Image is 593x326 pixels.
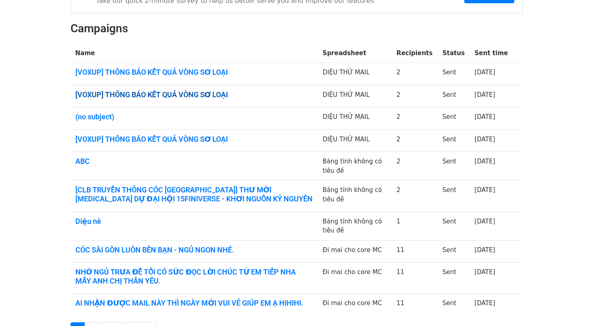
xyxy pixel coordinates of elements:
[392,263,438,294] td: 11
[474,91,495,98] a: [DATE]
[392,63,438,85] td: 2
[71,44,318,63] th: Name
[75,68,313,77] a: [VOXUP] THÔNG BÁO KẾT QUẢ VÒNG SƠ LOẠI
[75,246,313,255] a: CÓC SÀI GÒN LUÔN BÊN BẠN - NGỦ NGON NHÉ.
[474,158,495,165] a: [DATE]
[474,186,495,194] a: [DATE]
[75,185,313,203] a: [CLB TRUYỀN THÔNG CÓC [GEOGRAPHIC_DATA]] THƯ MỜI [MEDICAL_DATA] DỰ ĐẠI HỘI 15FINIVERSE - KHƠI NGU...
[75,268,313,285] a: NHỚ NGỦ TRƯA ĐỂ TỐI CÓ SỨC ĐỌC LỜI CHÚC TỪ EM TIẾP NHA MẤY ANH CHỊ THÂN YÊU.
[474,268,495,276] a: [DATE]
[474,218,495,225] a: [DATE]
[392,130,438,152] td: 2
[318,130,392,152] td: DIỆU THỬ MAIL
[392,152,438,181] td: 2
[392,294,438,316] td: 11
[318,240,392,263] td: Đi mai cho core MC
[437,130,470,152] td: Sent
[318,107,392,130] td: DIỆU THỬ MAIL
[437,263,470,294] td: Sent
[318,263,392,294] td: Đi mai cho core MC
[437,181,470,212] td: Sent
[392,212,438,240] td: 1
[318,294,392,316] td: Đi mai cho core MC
[75,157,313,166] a: ABC
[392,240,438,263] td: 11
[474,113,495,121] a: [DATE]
[470,44,513,63] th: Sent time
[71,22,523,36] h2: Campaigns
[552,287,593,326] div: Tiện ích trò chuyện
[437,294,470,316] td: Sent
[318,44,392,63] th: Spreadsheet
[392,181,438,212] td: 2
[75,90,313,99] a: [VOXUP] THÔNG BÁO KẾT QUẢ VÒNG SƠ LOẠI
[75,217,313,226] a: Diệu nè
[437,240,470,263] td: Sent
[437,44,470,63] th: Status
[437,152,470,181] td: Sent
[75,112,313,121] a: (no subject)
[75,135,313,144] a: [VOXUP] THÔNG BÁO KẾT QUẢ VÒNG SƠ LOẠI
[318,181,392,212] td: Bảng tính không có tiêu đề
[75,299,313,308] a: AI NHẬN ĐƯỢC MAIL NÀY THÌ NGÀY MỚI VUI VẺ GIÚP EM Ạ HIHIHI.
[474,299,495,307] a: [DATE]
[318,63,392,85] td: DIỆU THỬ MAIL
[437,107,470,130] td: Sent
[392,44,438,63] th: Recipients
[392,107,438,130] td: 2
[437,85,470,107] td: Sent
[437,212,470,240] td: Sent
[437,63,470,85] td: Sent
[392,85,438,107] td: 2
[318,85,392,107] td: DIỆU THỬ MAIL
[318,212,392,240] td: Bảng tính không có tiêu đề
[552,287,593,326] iframe: Chat Widget
[474,136,495,143] a: [DATE]
[474,69,495,76] a: [DATE]
[474,246,495,254] a: [DATE]
[318,152,392,181] td: Bảng tính không có tiêu đề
